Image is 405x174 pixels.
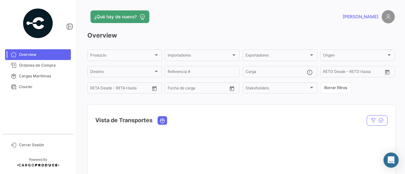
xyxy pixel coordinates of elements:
button: Open calendar [150,84,159,93]
a: Overview [5,49,71,60]
span: Origen [323,54,386,58]
span: Exportadores [246,54,309,58]
span: Producto [90,54,153,58]
button: Open calendar [227,84,237,93]
span: ¿Qué hay de nuevo? [94,14,137,20]
span: Stakeholders [246,87,309,91]
span: Órdenes de Compra [19,63,68,68]
input: Desde [90,87,102,91]
a: Courier [5,81,71,92]
span: Overview [19,52,68,57]
input: Hasta [106,87,134,91]
h4: Vista de Transportes [95,116,153,125]
span: Cerrar Sesión [19,142,68,148]
div: Abrir Intercom Messenger [383,153,399,168]
img: powered-by.png [22,8,54,39]
input: Hasta [184,87,212,91]
a: Órdenes de Compra [5,60,71,71]
img: placeholder-user.png [382,10,395,23]
button: Open calendar [383,67,392,77]
input: Desde [168,87,179,91]
input: Desde [323,70,334,75]
span: Cargas Marítimas [19,73,68,79]
button: Ocean [158,117,167,124]
button: ¿Qué hay de nuevo? [90,10,149,23]
span: Destino [90,70,153,75]
span: Courier [19,84,68,90]
span: [PERSON_NAME] [343,14,378,20]
h3: Overview [87,31,395,40]
span: Importadores [168,54,231,58]
a: Cargas Marítimas [5,71,71,81]
button: Borrar filtros [320,83,351,93]
input: Hasta [339,70,367,75]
